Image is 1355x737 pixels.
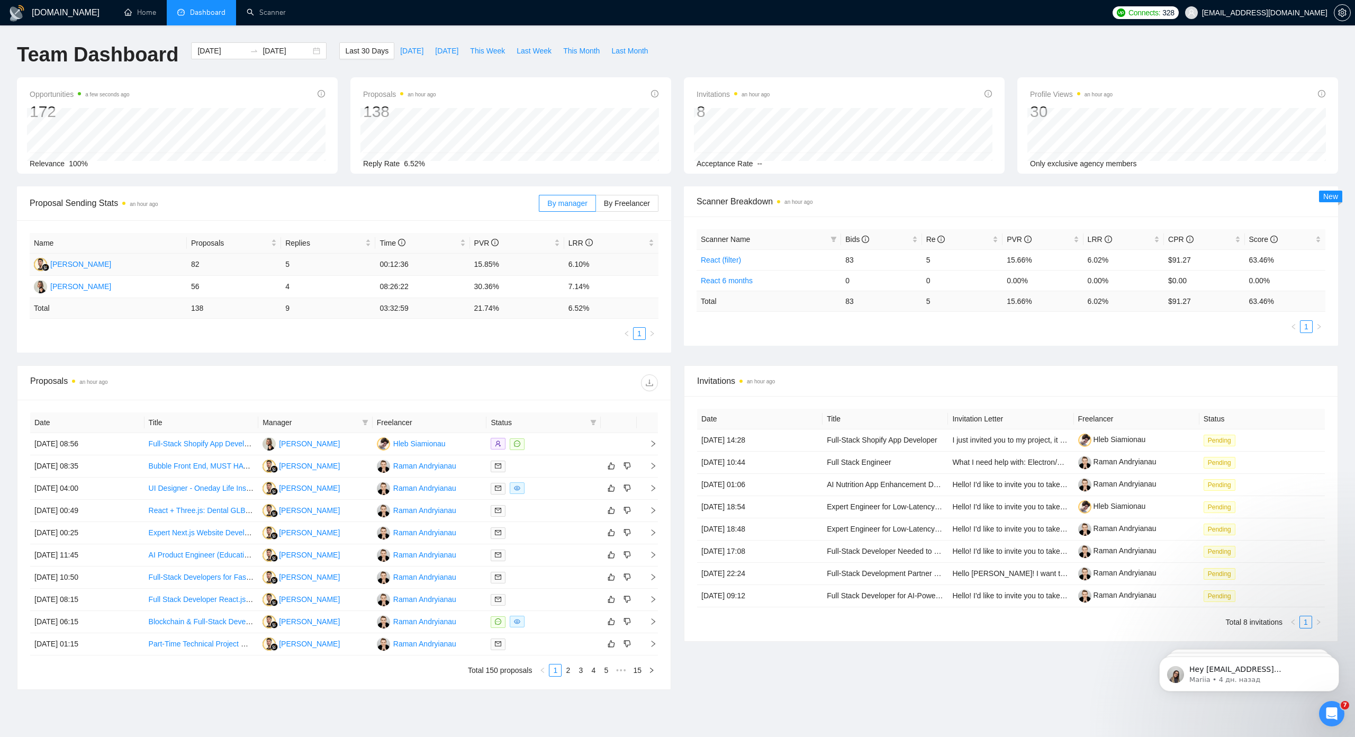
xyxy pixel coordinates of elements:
span: info-circle [398,239,405,246]
span: mail [495,485,501,491]
span: message [495,618,501,625]
img: HB [263,504,276,517]
div: [PERSON_NAME] [50,281,111,292]
a: Raman Andryianau [1078,546,1157,555]
p: Message from Mariia, sent 4 дн. назад [46,41,183,50]
span: dashboard [177,8,185,16]
a: 1 [1300,321,1312,332]
button: setting [1334,4,1351,21]
span: dislike [624,595,631,604]
div: Raman Andryianau [393,505,456,516]
button: Last Week [511,42,557,59]
a: HB[PERSON_NAME] [263,639,340,648]
a: Full-Stack Shopify App Developer [827,436,937,444]
span: like [608,462,615,470]
button: dislike [621,482,634,495]
a: 2 [562,664,574,676]
a: RARaman Andryianau [377,639,456,648]
div: [PERSON_NAME] [279,616,340,627]
img: HB [34,258,47,271]
span: Last Week [517,45,552,57]
span: [DATE] [400,45,423,57]
img: HB [263,549,276,562]
time: a few seconds ago [85,92,129,97]
li: Next 5 Pages [612,664,629,677]
a: 5 [600,664,612,676]
span: filter [590,419,597,426]
input: Start date [197,45,246,57]
a: RARaman Andryianau [377,595,456,603]
a: Raman Andryianau [1078,591,1157,599]
a: UI Designer - Oneday Life Insurance Admin System [149,484,319,492]
a: HB[PERSON_NAME] [263,617,340,625]
img: HB [263,615,276,628]
a: HB[PERSON_NAME] [263,550,340,559]
span: Replies [285,237,363,249]
img: gigradar-bm.png [270,510,278,517]
a: Raman Andryianau [1078,524,1157,533]
li: 1 [1300,320,1313,333]
a: Full-Stack Developers for Fast-Growing Fintech - Hyppo [149,573,333,581]
div: [PERSON_NAME] [279,638,340,650]
img: HB [263,526,276,540]
a: HB[PERSON_NAME] [263,461,340,470]
img: c1MGLMCC3awGTNqxopMyI2AS6PNpvWm4MQBnh2CpKnP8a-34DCrd-4MPfc5AHKGFDD [1078,500,1091,514]
img: c1z0rS30VbTRWd9Tmq-OxDg3GKXBG_KbON50H-vmqWffPe94BNt70Hwd7u5N_tgkTy [1078,545,1091,558]
span: Pending [1204,435,1235,446]
a: setting [1334,8,1351,17]
button: like [605,593,618,606]
span: dislike [624,528,631,537]
span: Proposals [363,88,436,101]
span: info-circle [1186,236,1194,243]
button: download [641,374,658,391]
span: setting [1334,8,1350,17]
a: 3 [575,664,586,676]
span: download [642,379,657,387]
span: mail [495,507,501,514]
div: message notification from Mariia, 4 дн. назад. Hey dzmitry.niachuivitser@creativeit.io, Looks lik... [16,22,196,57]
button: like [605,504,618,517]
div: 172 [30,102,130,122]
span: like [608,640,615,648]
span: Dashboard [190,8,225,17]
div: Raman Andryianau [393,549,456,561]
a: RARaman Andryianau [377,528,456,536]
span: ••• [612,664,629,677]
span: dislike [624,462,631,470]
span: By manager [547,199,587,208]
a: Hleb Siamionau [1078,435,1146,444]
img: RA [377,504,390,517]
span: right [648,667,655,673]
a: Full-Stack Development Partner – Ongoing Web + Mobile Platform [827,569,1045,578]
div: Raman Andryianau [393,460,456,472]
span: dislike [624,551,631,559]
span: info-circle [1024,236,1032,243]
div: [PERSON_NAME] [279,460,340,472]
a: Blockchain & Full-Stack Developer for NFT Collectibles Platform (ERC-721/1155, Pack Odds etc..) [149,617,472,626]
li: Next Page [645,664,658,677]
a: HB[PERSON_NAME] [263,595,340,603]
input: End date [263,45,311,57]
div: [PERSON_NAME] [279,549,340,561]
img: RA [377,526,390,540]
span: PVR [1007,235,1032,244]
li: 1 [549,664,562,677]
time: an hour ago [784,199,812,205]
span: Connects: [1128,7,1160,19]
a: AH[PERSON_NAME] [34,282,111,290]
li: 15 [629,664,645,677]
li: 1 [1299,616,1312,628]
button: dislike [621,571,634,583]
span: This Month [563,45,600,57]
span: swap-right [250,47,258,55]
span: info-circle [318,90,325,97]
span: filter [830,236,837,242]
span: like [608,506,615,515]
span: left [624,330,630,337]
div: Hleb Siamionau [393,438,446,450]
img: RA [377,637,390,651]
span: left [539,667,546,673]
div: [PERSON_NAME] [279,438,340,450]
span: info-circle [651,90,658,97]
time: an hour ago [408,92,436,97]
